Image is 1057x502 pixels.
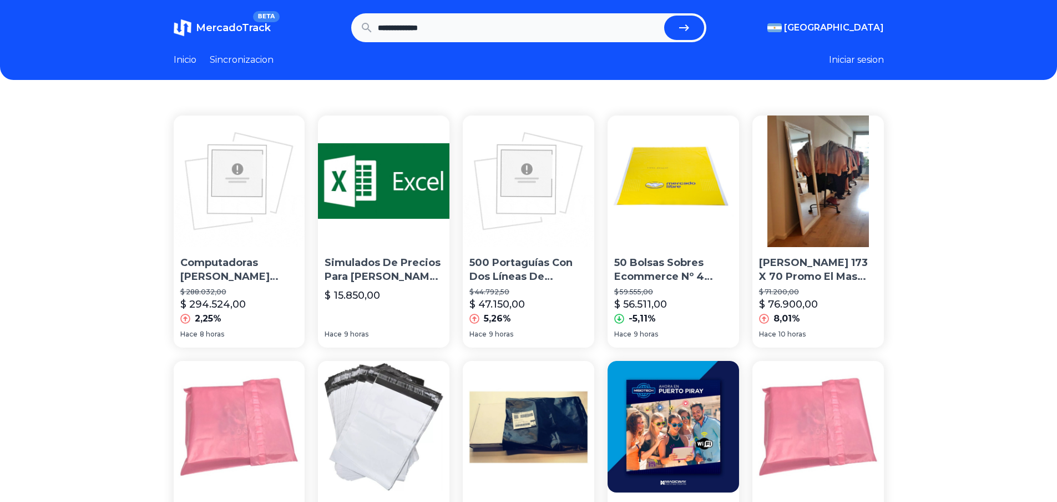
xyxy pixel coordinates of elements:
img: Espejo 173 X 70 Promo El Mas Grande En Mercado Libre [752,116,884,247]
a: Computadoras Mercado Libre - I5 8gb 1tb O Ssd 240gb OficinaComputadoras [PERSON_NAME] Libre - I5 ... [174,116,305,348]
img: 50 Bolsas Sobres Ecommerce Nº 4 (70x80cm) De Mercado Libre [608,116,739,247]
a: 500 Portaguías Con Dos Líneas De Adhesivo De Mercado Libre500 Portaguías Con Dos Líneas De Adhesi... [463,116,594,348]
span: 9 horas [344,330,368,339]
span: MercadoTrack [196,22,271,34]
span: BETA [253,11,279,22]
a: Espejo 173 X 70 Promo El Mas Grande En Mercado Libre[PERSON_NAME] 173 X 70 Promo El Mas Grande En... [752,116,884,348]
span: Hace [759,330,776,339]
p: Simulados De Precios Para [PERSON_NAME] Libre Excelente !!! [325,256,443,284]
img: 500 Portaguías Con Dos Líneas De Adhesivo De Mercado Libre [463,116,594,247]
img: Computadoras Mercado Libre - I5 8gb 1tb O Ssd 240gb Oficina [174,116,305,247]
button: Iniciar sesion [829,53,884,67]
span: Hace [469,330,487,339]
p: 2,25% [195,312,221,325]
span: 9 horas [634,330,658,339]
p: $ 71.200,00 [759,288,877,297]
span: [GEOGRAPHIC_DATA] [784,21,884,34]
a: Simulados De Precios Para Mercado Libre Excelente !!!Simulados De Precios Para [PERSON_NAME] Libr... [318,116,449,348]
span: 10 horas [778,330,806,339]
span: Hace [614,330,631,339]
span: 8 horas [200,330,224,339]
a: Inicio [174,53,196,67]
p: $ 15.850,00 [325,288,380,303]
p: $ 47.150,00 [469,297,525,312]
a: 50 Bolsas Sobres Ecommerce Nº 4 (70x80cm) De Mercado Libre50 Bolsas Sobres Ecommerce Nº 4 (70x80c... [608,116,739,348]
a: Sincronizacion [210,53,274,67]
a: MercadoTrackBETA [174,19,271,37]
p: 5,26% [484,312,511,325]
p: $ 59.555,00 [614,288,732,297]
p: $ 44.792,50 [469,288,588,297]
img: Simulados De Precios Para Mercado Libre Excelente !!! [318,116,449,247]
img: 50 Bolsas Ecommerce Seguridad 25x35 Sobre E Commerce Envios Cierre Inviolable Mercado Libre [752,361,884,493]
img: 100 Bolsas 40x50 Ecommerce Seguridad E Commerce Envios Cierre Inviolable Mercado Libre [174,361,305,493]
img: Argentina [767,23,782,32]
img: 100 Bolsas 25x35 Ecommerce Seguridad E Commerce Envios Cierre Inviolable Mercado Libre [318,361,449,493]
img: Bolsas Ecommerce 30 X 39 Cm X 100 Unidades. Mercado Libre [463,361,594,493]
button: [GEOGRAPHIC_DATA] [767,21,884,34]
p: $ 56.511,00 [614,297,667,312]
span: Hace [180,330,198,339]
p: $ 288.032,00 [180,288,299,297]
img: MercadoTrack [174,19,191,37]
p: -5,11% [629,312,656,325]
p: [PERSON_NAME] 173 X 70 Promo El Mas Grande En [PERSON_NAME] Libre [759,256,877,284]
p: 500 Portaguías Con Dos Líneas De Adhesivo [PERSON_NAME] Libre [469,256,588,284]
p: Computadoras [PERSON_NAME] Libre - I5 8gb 1tb O Ssd 240gb Oficina [180,256,299,284]
img: | Pack 4 Posteos | Diseño Instagram - Fb - Mercado Libre | Grafico | Logo [608,361,739,493]
span: 9 horas [489,330,513,339]
span: Hace [325,330,342,339]
p: 50 Bolsas Sobres Ecommerce Nº 4 (70x80cm) [PERSON_NAME] Libre [614,256,732,284]
p: $ 294.524,00 [180,297,246,312]
p: $ 76.900,00 [759,297,818,312]
p: 8,01% [773,312,800,325]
